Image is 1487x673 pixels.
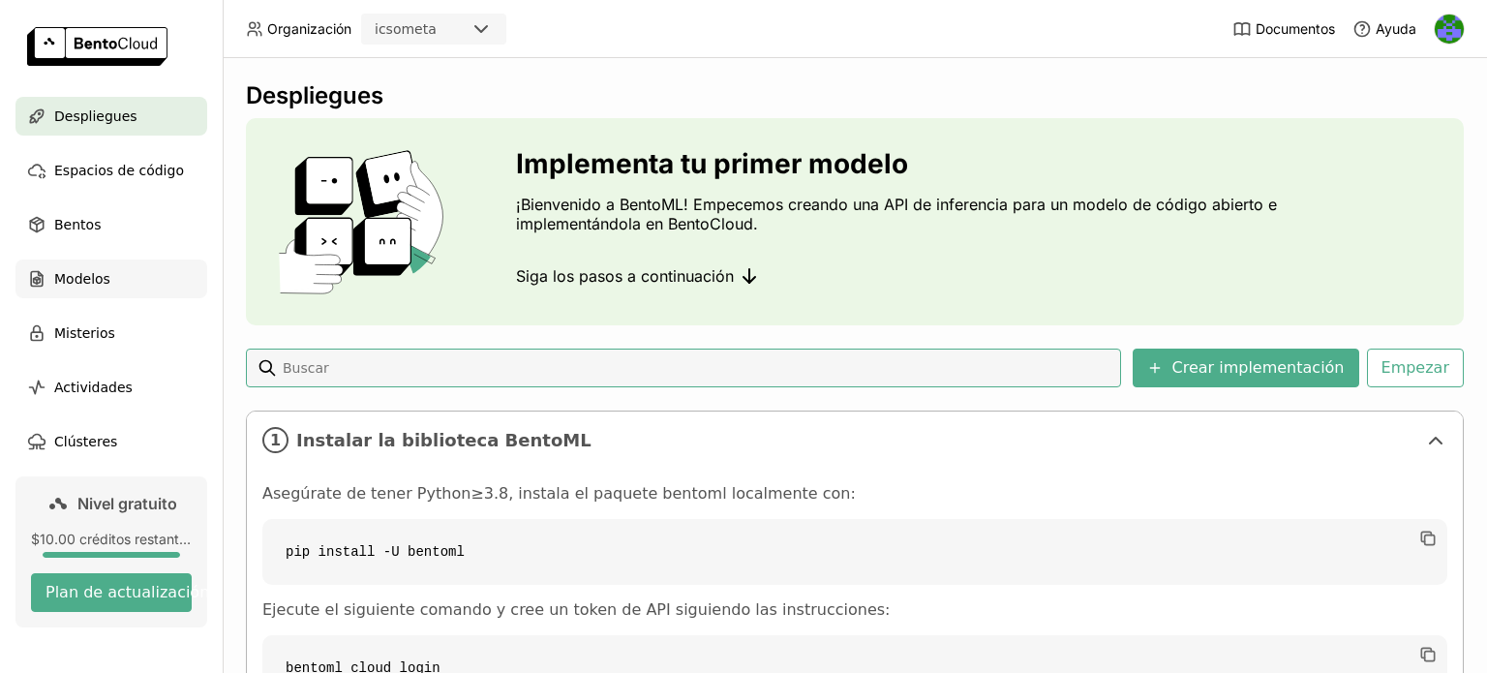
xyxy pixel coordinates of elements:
[262,600,890,619] font: Ejecute el siguiente comando y cree un token de API siguiendo las instrucciones:
[15,476,207,627] a: Nivel gratuito$10.00 créditos restantesPlan de actualización
[54,271,110,287] font: Modelos
[247,412,1463,469] div: 1Instalar la biblioteca BentoML
[296,430,592,450] font: Instalar la biblioteca BentoML
[375,21,437,37] font: icsometa
[15,260,207,298] a: Modelos
[246,81,383,109] font: Despliegues
[261,149,470,294] img: incorporación de portada
[54,434,117,449] font: Clústeres
[15,314,207,352] a: Misterios
[1133,349,1359,387] button: Crear implementación
[15,368,207,407] a: Actividades
[1232,19,1335,39] a: Documentos
[516,195,1282,233] font: ¡Bienvenido a BentoML! Empecemos creando una API de inferencia para un modelo de código abierto e...
[1435,15,1464,44] img: meta icso
[15,422,207,461] a: Clústeres
[516,147,908,180] font: Implementa tu primer modelo
[1367,349,1464,387] button: Empezar
[31,531,194,547] font: $10.00 créditos restantes
[262,484,856,503] font: Asegúrate de tener Python≥3.8, instala el paquete bentoml localmente con:
[270,431,281,449] font: 1
[54,325,115,341] font: Misterios
[77,494,177,513] font: Nivel gratuito
[54,217,101,232] font: Bentos
[15,97,207,136] a: Despliegues
[1256,20,1335,37] font: Documentos
[1352,19,1416,39] div: Ayuda
[516,266,734,286] font: Siga los pasos a continuación
[15,205,207,244] a: Bentos
[54,163,184,178] font: Espacios de código
[1434,14,1465,45] div: meta icso
[1172,358,1345,377] font: Crear implementación
[15,151,207,190] a: Espacios de código
[439,20,440,40] input: Icsometa seleccionados.
[46,583,209,601] font: Plan de actualización
[1381,358,1449,377] font: Empezar
[1376,20,1416,37] font: Ayuda
[31,573,192,612] button: Plan de actualización
[54,380,133,395] font: Actividades
[267,20,351,37] font: Organización
[262,519,1447,585] code: pip install -U bentoml
[281,352,1113,383] input: Buscar
[27,27,167,66] img: logo
[54,108,137,124] font: Despliegues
